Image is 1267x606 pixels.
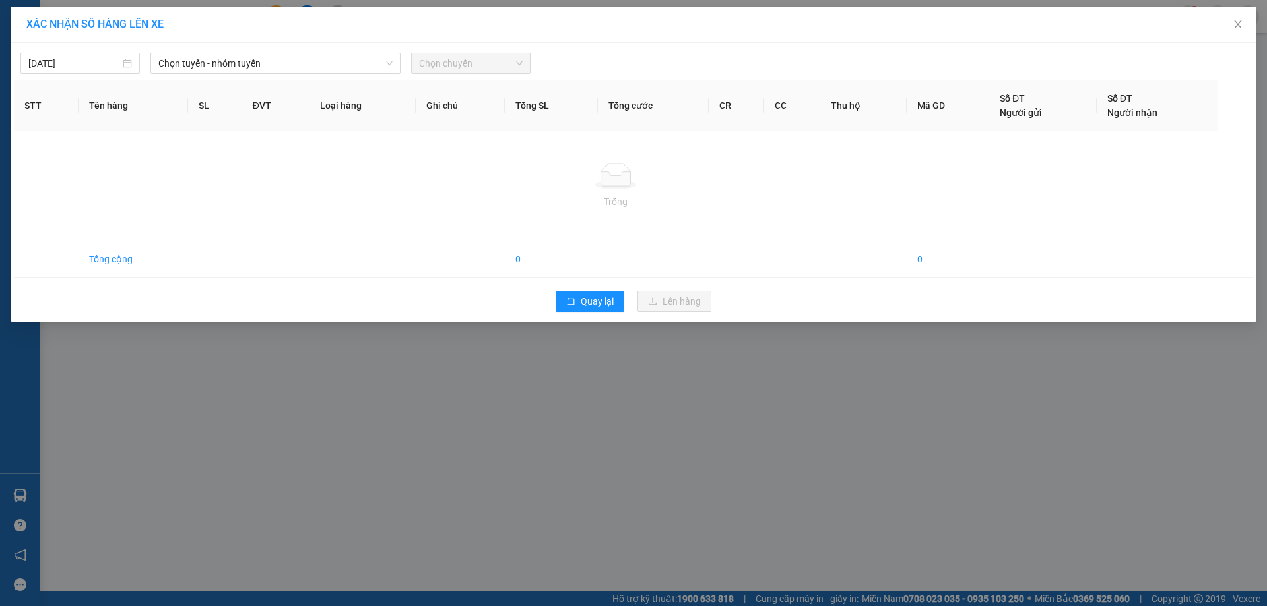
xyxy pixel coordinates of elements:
span: Chọn tuyến - nhóm tuyến [158,53,393,73]
span: Chuyển phát nhanh: [GEOGRAPHIC_DATA] - [GEOGRAPHIC_DATA] [20,57,135,104]
th: Tổng cước [598,80,709,131]
span: Số ĐT [1000,93,1025,104]
input: 12/09/2025 [28,56,120,71]
th: Tổng SL [505,80,598,131]
button: rollbackQuay lại [556,291,624,312]
th: CR [709,80,765,131]
span: XÁC NHẬN SỐ HÀNG LÊN XE [26,18,164,30]
img: logo [7,47,16,114]
span: Quay lại [581,294,614,309]
th: Thu hộ [820,80,906,131]
span: Chọn chuyến [419,53,523,73]
div: Trống [24,195,1207,209]
th: Mã GD [907,80,989,131]
span: LN1209250256 [139,88,217,102]
th: Ghi chú [416,80,505,131]
td: 0 [907,241,989,278]
th: SL [188,80,242,131]
strong: CÔNG TY TNHH DỊCH VỤ DU LỊCH THỜI ĐẠI [24,11,131,53]
th: Loại hàng [309,80,416,131]
span: Người nhận [1107,107,1157,118]
th: Tên hàng [79,80,188,131]
button: uploadLên hàng [637,291,711,312]
span: close [1233,19,1243,30]
span: Số ĐT [1107,93,1132,104]
span: down [385,59,393,67]
th: CC [764,80,820,131]
span: rollback [566,297,575,307]
th: STT [14,80,79,131]
span: Người gửi [1000,107,1042,118]
th: ĐVT [242,80,309,131]
td: Tổng cộng [79,241,188,278]
td: 0 [505,241,598,278]
button: Close [1219,7,1256,44]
